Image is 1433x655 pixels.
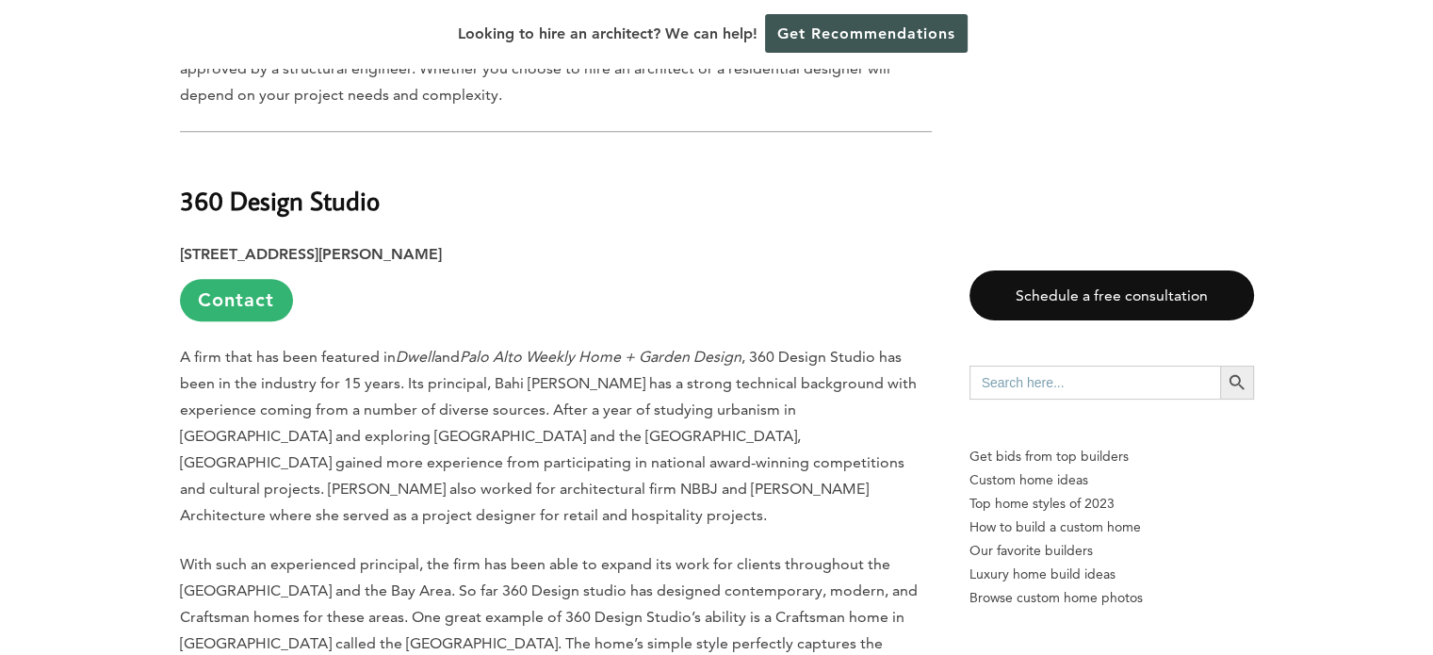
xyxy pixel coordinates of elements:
[969,445,1254,468] p: Get bids from top builders
[969,586,1254,610] a: Browse custom home photos
[1339,561,1410,632] iframe: Drift Widget Chat Controller
[969,563,1254,586] a: Luxury home build ideas
[969,492,1254,516] a: Top home styles of 2023
[1227,372,1247,393] svg: Search
[180,245,442,263] strong: [STREET_ADDRESS][PERSON_NAME]
[969,468,1254,492] a: Custom home ideas
[969,516,1254,539] a: How to build a custom home
[180,155,932,220] h2: 360 Design Studio
[969,270,1254,320] a: Schedule a free consultation
[396,348,434,366] em: Dwell
[969,539,1254,563] a: Our favorite builders
[460,348,741,366] em: Palo Alto Weekly Home + Garden Design
[180,344,932,529] p: A firm that has been featured in and , 360 Design Studio has been in the industry for 15 years. I...
[180,279,293,321] a: Contact
[765,14,968,53] a: Get Recommendations
[969,366,1220,400] input: Search here...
